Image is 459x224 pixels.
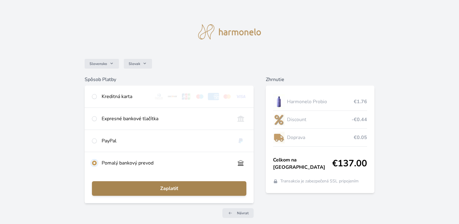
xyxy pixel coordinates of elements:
img: bankTransfer_IBAN.svg [235,159,246,167]
span: €1.76 [354,98,367,105]
div: PayPal [102,137,230,144]
span: -€0.44 [352,116,367,123]
h6: Spôsob Platby [85,76,254,83]
h6: Zhrnutie [266,76,374,83]
a: Návrat [222,208,254,218]
img: jcb.svg [181,93,192,100]
div: Kreditná karta [102,93,149,100]
img: discount-lo.png [273,112,285,127]
span: Harmonelo Probio [287,98,354,105]
span: Slovensko [89,61,107,66]
img: delivery-lo.png [273,130,285,145]
img: maestro.svg [194,93,205,100]
span: Discount [287,116,352,123]
span: Návrat [237,211,249,216]
img: diners.svg [154,93,165,100]
span: Celkom na [GEOGRAPHIC_DATA] [273,156,332,171]
div: Pomalý bankový prevod [102,159,230,167]
img: CLEAN_PROBIO_se_stinem_x-lo.jpg [273,94,285,109]
img: paypal.svg [235,137,246,144]
button: Zaplatiť [92,181,246,196]
div: Expresné bankové tlačítka [102,115,230,122]
img: amex.svg [208,93,219,100]
button: Slovak [124,59,152,69]
img: onlineBanking_SK.svg [235,115,246,122]
span: Slovak [129,61,140,66]
button: Slovensko [85,59,119,69]
span: Zaplatiť [97,185,241,192]
img: logo.svg [198,24,261,39]
span: Transakcia je zabezpečená SSL pripojením [280,178,359,184]
img: visa.svg [235,93,246,100]
span: Doprava [287,134,354,141]
span: €137.00 [332,158,367,169]
img: mc.svg [221,93,233,100]
img: discover.svg [167,93,178,100]
span: €0.05 [354,134,367,141]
